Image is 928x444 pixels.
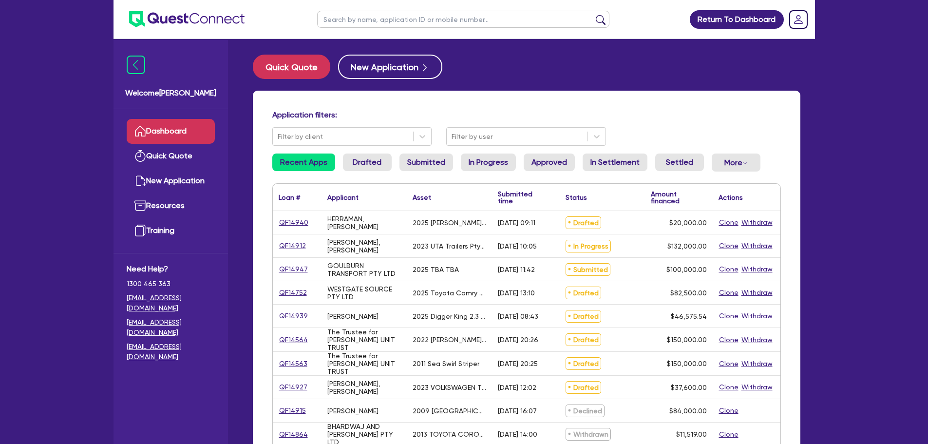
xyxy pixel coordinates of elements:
div: WESTGATE SOURCE PTY LTD [327,285,401,301]
img: new-application [134,175,146,187]
a: Quick Quote [253,55,338,79]
img: quest-connect-logo-blue [129,11,245,27]
div: 2025 [PERSON_NAME] Jolion Facelift Premium 4x2 [413,219,486,227]
span: Need Help? [127,263,215,275]
div: [PERSON_NAME] [327,407,379,415]
span: 1300 465 363 [127,279,215,289]
span: Withdrawn [566,428,611,441]
a: [EMAIL_ADDRESS][DOMAIN_NAME] [127,317,215,338]
a: QF14927 [279,382,308,393]
div: [DATE] 14:00 [498,430,537,438]
a: Dashboard [127,119,215,144]
a: New Application [127,169,215,193]
button: Clone [719,382,739,393]
button: Withdraw [741,310,773,322]
button: Clone [719,217,739,228]
a: Recent Apps [272,154,335,171]
a: Training [127,218,215,243]
button: Clone [719,429,739,440]
button: Clone [719,405,739,416]
button: Clone [719,358,739,369]
a: Return To Dashboard [690,10,784,29]
button: Withdraw [741,358,773,369]
div: [DATE] 12:02 [498,384,536,391]
div: 2009 [GEOGRAPHIC_DATA] 2009 Kenworth 402 Tipper [413,407,486,415]
div: [PERSON_NAME], [PERSON_NAME] [327,238,401,254]
span: $11,519.00 [676,430,707,438]
a: QF14752 [279,287,307,298]
a: QF14940 [279,217,309,228]
a: QF14915 [279,405,306,416]
span: $37,600.00 [671,384,707,391]
div: 2025 TBA TBA [413,266,459,273]
img: training [134,225,146,236]
button: Clone [719,310,739,322]
span: $84,000.00 [669,407,707,415]
span: Drafted [566,310,601,323]
a: Settled [655,154,704,171]
button: Withdraw [741,334,773,346]
button: Withdraw [741,382,773,393]
div: 2013 TOYOTA COROLLA [413,430,486,438]
span: $150,000.00 [667,336,707,344]
a: QF14912 [279,240,306,251]
div: Applicant [327,194,359,201]
input: Search by name, application ID or mobile number... [317,11,609,28]
div: Asset [413,194,431,201]
div: [PERSON_NAME] [327,312,379,320]
div: [DATE] 09:11 [498,219,535,227]
span: Drafted [566,287,601,299]
a: In Settlement [583,154,647,171]
span: $150,000.00 [667,360,707,367]
a: QF14939 [279,310,308,322]
div: 2022 [PERSON_NAME] R44 RAVEN [413,336,486,344]
div: Loan # [279,194,300,201]
div: 2025 Digger King 2.3 King Pro Pack [413,312,486,320]
div: Actions [719,194,743,201]
button: Clone [719,287,739,298]
span: $132,000.00 [667,242,707,250]
span: $20,000.00 [669,219,707,227]
div: 2025 Toyota Camry Hybrid [413,289,486,297]
a: In Progress [461,154,516,171]
span: Submitted [566,263,610,276]
button: Withdraw [741,264,773,275]
span: Drafted [566,357,601,370]
a: QF14564 [279,334,308,346]
span: In Progress [566,240,611,252]
img: quick-quote [134,150,146,162]
div: [DATE] 11:42 [498,266,535,273]
div: [DATE] 10:05 [498,242,537,250]
a: Submitted [399,154,453,171]
div: [DATE] 20:26 [498,336,538,344]
a: Dropdown toggle [786,7,811,32]
a: [EMAIL_ADDRESS][DOMAIN_NAME] [127,342,215,362]
a: Drafted [343,154,392,171]
a: Resources [127,193,215,218]
button: Withdraw [741,240,773,251]
div: [PERSON_NAME], [PERSON_NAME] [327,380,401,395]
button: New Application [338,55,442,79]
div: 2011 Sea Swirl Striper [413,360,479,367]
h4: Application filters: [272,110,781,119]
img: icon-menu-close [127,56,145,74]
button: Clone [719,240,739,251]
div: The Trustee for [PERSON_NAME] UNIT TRUST [327,352,401,375]
div: Submitted time [498,191,545,204]
button: Clone [719,264,739,275]
span: Drafted [566,381,601,394]
div: 2023 UTA Trailers Pty Ltd [PERSON_NAME] Float Trailer [413,242,486,250]
button: Clone [719,334,739,346]
a: QF14864 [279,429,308,440]
div: [DATE] 16:07 [498,407,537,415]
span: Drafted [566,216,601,229]
a: Approved [524,154,575,171]
span: Declined [566,405,605,417]
div: GOULBURN TRANSPORT PTY LTD [327,262,401,277]
div: 2023 VOLKSWAGEN TIGUAN [413,384,486,391]
a: [EMAIL_ADDRESS][DOMAIN_NAME] [127,293,215,313]
div: [DATE] 13:10 [498,289,535,297]
img: resources [134,200,146,212]
span: $100,000.00 [666,266,707,273]
button: Dropdown toggle [712,154,760,172]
